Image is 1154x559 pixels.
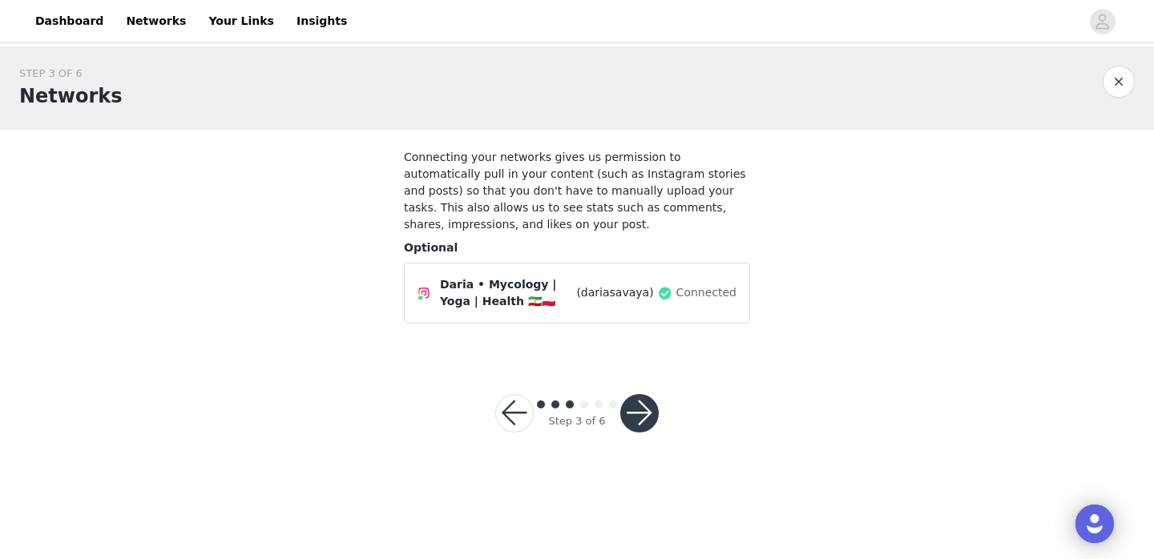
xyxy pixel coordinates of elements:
[676,284,736,301] span: Connected
[287,3,357,39] a: Insights
[116,3,196,39] a: Networks
[26,3,113,39] a: Dashboard
[404,149,750,233] h4: Connecting your networks gives us permission to automatically pull in your content (such as Insta...
[1075,505,1114,543] div: Open Intercom Messenger
[440,276,573,310] span: Daria • Mycology | Yoga | Health 🇮🇷🇵🇱
[19,82,123,111] h1: Networks
[548,413,605,429] div: Step 3 of 6
[576,284,653,301] span: (dariasavaya)
[404,241,458,254] span: Optional
[199,3,284,39] a: Your Links
[1095,9,1110,34] div: avatar
[19,66,123,82] div: STEP 3 OF 6
[418,287,430,300] img: Instagram Icon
